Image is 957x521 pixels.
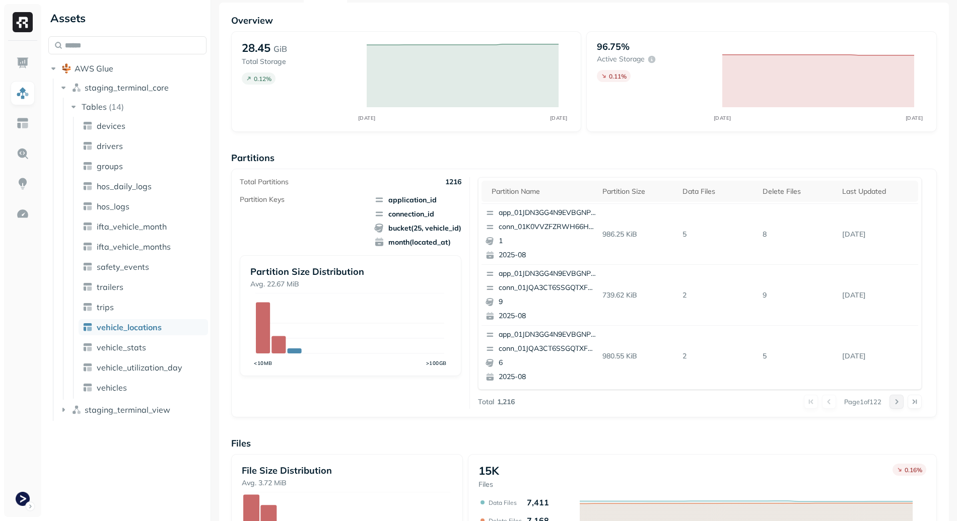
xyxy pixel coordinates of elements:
[97,201,129,211] span: hos_logs
[374,195,461,205] span: application_id
[678,226,759,243] p: 5
[83,201,93,211] img: table
[598,347,678,365] p: 980.55 KiB
[478,397,494,407] p: Total
[83,342,93,352] img: table
[838,347,918,365] p: Aug 20, 2025
[598,226,678,243] p: 986.25 KiB
[242,41,270,55] p: 28.45
[79,380,208,396] a: vehicles
[13,12,33,32] img: Ryft
[763,187,835,196] div: Delete Files
[374,237,461,247] span: month(located_at)
[48,10,207,26] div: Assets
[75,63,113,73] span: AWS Glue
[83,161,93,171] img: table
[499,344,596,354] p: conn_01JQA3CT6SSGQTXFVAKPZ3CZ03
[83,262,93,272] img: table
[844,397,881,406] p: Page 1 of 122
[497,397,515,407] p: 1,216
[83,141,93,151] img: table
[254,75,271,83] p: 0.12 %
[83,322,93,332] img: table
[79,259,208,275] a: safety_events
[16,207,29,220] img: Optimization
[597,41,630,52] p: 96.75%
[16,492,30,506] img: Terminal Staging
[79,339,208,355] a: vehicle_stats
[478,464,499,478] p: 15K
[85,405,170,415] span: staging_terminal_view
[499,208,596,218] p: app_01JDN3GG4N9EVBGNPTA9PXZ02J
[83,242,93,252] img: table
[426,360,446,366] tspan: >100GB
[16,177,29,190] img: Insights
[83,383,93,393] img: table
[602,187,674,196] div: Partition size
[759,286,839,304] p: 9
[489,499,517,506] p: Data Files
[906,115,923,121] tspan: [DATE]
[759,226,839,243] p: 8
[83,282,93,292] img: table
[242,478,452,488] p: Avg. 3.72 MiB
[250,266,451,277] p: Partition Size Distribution
[445,177,461,187] p: 1216
[527,497,549,507] p: 7,411
[374,223,461,233] span: bucket(25, vehicle_id)
[231,152,937,164] p: Partitions
[79,279,208,295] a: trailers
[48,60,207,77] button: AWS Glue
[499,283,596,293] p: conn_01JQA3CT6SSGQTXFVAKPZ3CZ03
[97,242,171,252] span: ifta_vehicle_months
[240,177,289,187] p: Total Partitions
[838,286,918,304] p: Aug 20, 2025
[598,286,678,304] p: 739.62 KiB
[231,437,937,449] p: Files
[759,347,839,365] p: 5
[499,236,596,246] p: 1
[499,269,596,279] p: app_01JDN3GG4N9EVBGNPTA9PXZ02J
[83,121,93,131] img: table
[79,319,208,335] a: vehicle_locations
[85,83,169,93] span: staging_terminal_core
[678,286,759,304] p: 2
[482,204,600,264] button: app_01JDN3GG4N9EVBGNPTA9PXZ02Jconn_01K0VVZFZRWH66HZC2E9DFAHKX12025-08
[250,279,451,289] p: Avg. 22.67 MiB
[79,118,208,134] a: devices
[499,358,596,368] p: 6
[97,221,167,232] span: ifta_vehicle_month
[499,311,596,321] p: 2025-08
[242,465,452,476] p: File Size Distribution
[682,187,755,196] div: Data Files
[58,402,207,418] button: staging_terminal_view
[482,326,600,386] button: app_01JDN3GG4N9EVBGNPTA9PXZ02Jconn_01JQA3CT6SSGQTXFVAKPZ3CZ0362025-08
[478,480,499,489] p: Files
[79,178,208,194] a: hos_daily_logs
[240,195,285,204] p: Partition Keys
[83,362,93,373] img: table
[842,187,914,196] div: Last updated
[83,221,93,232] img: table
[82,102,107,112] span: Tables
[97,302,114,312] span: trips
[83,181,93,191] img: table
[79,359,208,376] a: vehicle_utilization_day
[482,265,600,325] button: app_01JDN3GG4N9EVBGNPTA9PXZ02Jconn_01JQA3CT6SSGQTXFVAKPZ3CZ0392025-08
[109,102,124,112] p: ( 14 )
[678,347,759,365] p: 2
[97,282,123,292] span: trailers
[58,80,207,96] button: staging_terminal_core
[16,87,29,100] img: Assets
[16,56,29,69] img: Dashboard
[242,57,357,66] p: Total Storage
[97,121,125,131] span: devices
[499,372,596,382] p: 2025-08
[83,302,93,312] img: table
[97,161,123,171] span: groups
[79,239,208,255] a: ifta_vehicle_months
[97,383,127,393] span: vehicles
[499,250,596,260] p: 2025-08
[838,226,918,243] p: Aug 20, 2025
[597,54,645,64] p: Active storage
